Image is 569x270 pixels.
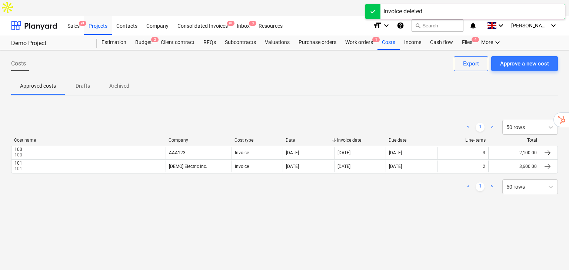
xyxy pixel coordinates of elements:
[457,35,477,50] div: Files
[440,138,486,143] div: Line-items
[234,138,280,143] div: Cost type
[389,138,434,143] div: Due date
[14,138,163,143] div: Cost name
[249,21,256,26] span: 3
[476,182,485,191] a: Page 1 is your current page
[496,21,505,30] i: keyboard_arrow_down
[199,35,220,50] a: RFQs
[491,56,558,71] button: Approve a new cost
[169,150,186,155] div: AAA123
[488,123,496,132] a: Next page
[20,82,56,90] p: Approved costs
[235,164,249,169] div: Invoice
[286,138,331,143] div: Date
[488,182,496,191] a: Next page
[500,59,549,68] div: Approve a new cost
[14,161,22,166] div: 101
[109,82,129,90] p: Archived
[549,21,558,30] i: keyboard_arrow_down
[14,152,24,158] p: 100
[74,82,91,90] p: Drafts
[341,35,377,50] div: Work orders
[337,150,350,155] div: [DATE]
[469,21,477,30] i: notifications
[377,35,400,50] a: Costs
[131,35,156,50] div: Budget
[464,182,473,191] a: Previous page
[11,59,26,68] span: Costs
[286,164,299,169] div: [DATE]
[337,138,383,143] div: Invoice date
[254,16,287,35] a: Resources
[227,21,234,26] span: 9+
[63,16,84,35] div: Sales
[389,164,402,169] div: [DATE]
[63,16,84,35] a: Sales9+
[463,59,479,68] div: Export
[483,164,485,169] div: 2
[14,166,24,172] p: 101
[412,19,463,32] button: Search
[341,35,377,50] a: Work orders1
[389,150,402,155] div: [DATE]
[97,35,131,50] a: Estimation
[488,147,540,159] div: 2,100.00
[488,161,540,172] div: 3,600.00
[415,23,421,28] span: search
[493,38,502,47] i: keyboard_arrow_down
[483,150,485,155] div: 3
[235,150,249,155] div: Invoice
[220,35,260,50] a: Subcontracts
[14,147,22,152] div: 100
[372,37,380,42] span: 1
[11,40,88,47] div: Demo Project
[476,123,485,132] a: Page 1 is your current page
[232,16,254,35] div: Inbox
[457,35,477,50] a: Files4
[169,164,207,169] div: [DEMO] Electric Inc.
[131,35,156,50] a: Budget2
[337,164,350,169] div: [DATE]
[492,138,537,143] div: Total
[151,37,159,42] span: 2
[397,21,404,30] i: Knowledge base
[400,35,426,50] a: Income
[84,16,112,35] a: Projects
[373,21,382,30] i: format_size
[477,35,506,50] div: More
[286,150,299,155] div: [DATE]
[79,21,86,26] span: 9+
[454,56,488,71] button: Export
[173,16,232,35] div: Consolidated Invoices
[426,35,457,50] a: Cash flow
[112,16,142,35] a: Contacts
[142,16,173,35] a: Company
[383,7,422,16] div: Invoice deleted
[173,16,232,35] a: Consolidated Invoices9+
[511,23,548,28] span: [PERSON_NAME]
[169,138,229,143] div: Company
[156,35,199,50] a: Client contract
[294,35,341,50] a: Purchase orders
[472,37,479,42] span: 4
[382,21,391,30] i: keyboard_arrow_down
[260,35,294,50] a: Valuations
[464,123,473,132] a: Previous page
[232,16,254,35] a: Inbox3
